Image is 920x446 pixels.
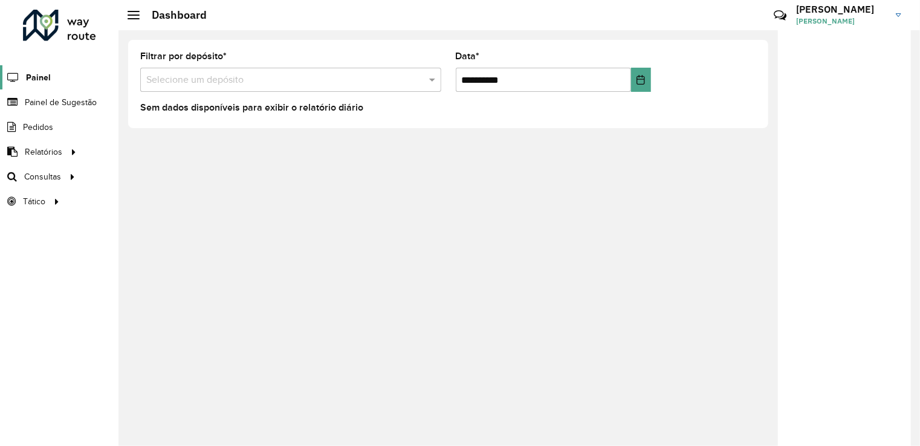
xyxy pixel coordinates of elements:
span: Pedidos [23,121,53,134]
h2: Dashboard [140,8,207,22]
span: Relatórios [25,146,62,158]
span: [PERSON_NAME] [796,16,887,27]
span: Tático [23,195,45,208]
label: Sem dados disponíveis para exibir o relatório diário [140,100,363,115]
span: Consultas [24,170,61,183]
span: Painel de Sugestão [25,96,97,109]
a: Contato Rápido [767,2,793,28]
span: Painel [26,71,51,84]
button: Choose Date [631,68,652,92]
label: Data [456,49,480,63]
h3: [PERSON_NAME] [796,4,887,15]
label: Filtrar por depósito [140,49,227,63]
